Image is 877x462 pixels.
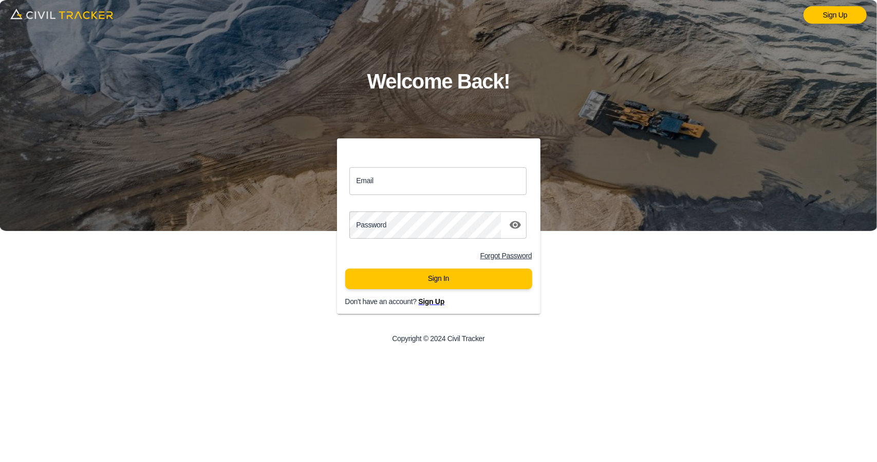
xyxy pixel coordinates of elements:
input: email [349,167,527,194]
a: Sign Up [804,6,867,24]
button: Sign In [345,269,532,289]
a: Forgot Password [480,252,532,260]
button: toggle password visibility [505,215,526,235]
a: Sign Up [418,297,444,306]
img: logo [10,5,113,23]
h1: Welcome Back! [367,65,510,98]
p: Don't have an account? [345,297,549,306]
p: Copyright © 2024 Civil Tracker [392,334,484,343]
